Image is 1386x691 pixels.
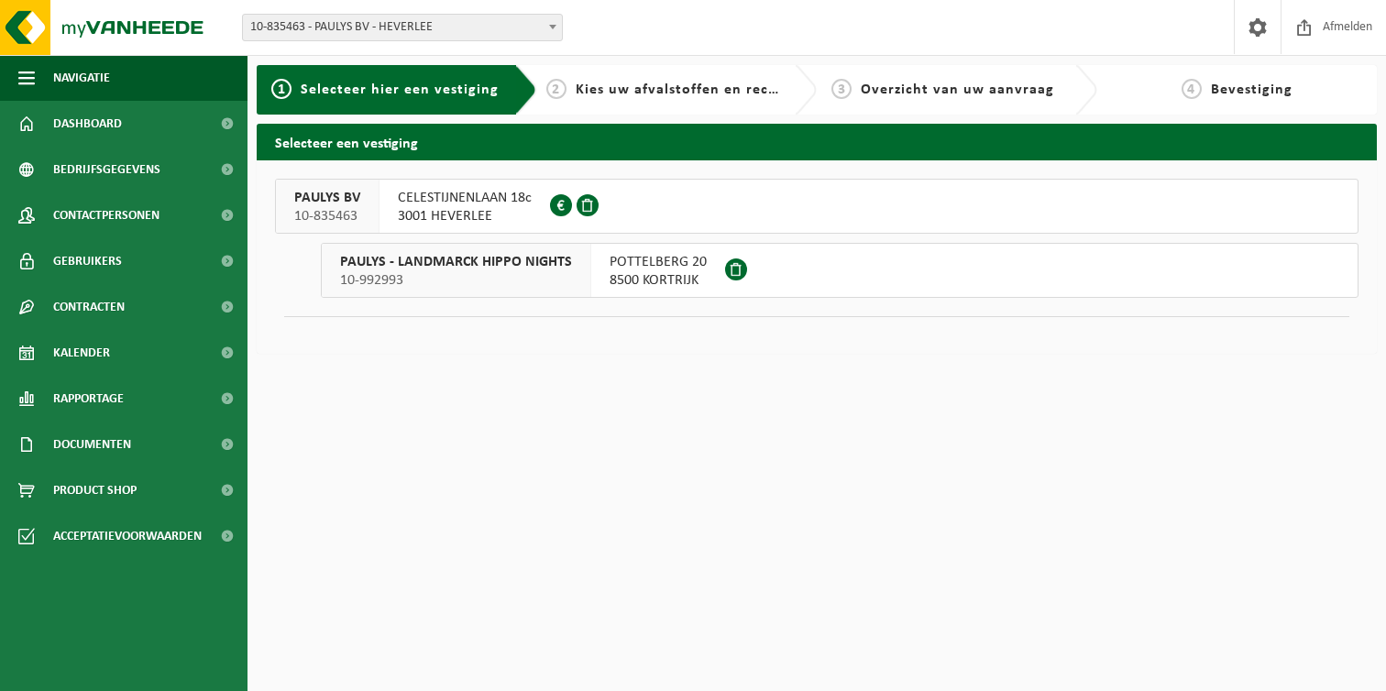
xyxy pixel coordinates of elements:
[861,82,1054,97] span: Overzicht van uw aanvraag
[53,513,202,559] span: Acceptatievoorwaarden
[294,207,360,225] span: 10-835463
[53,147,160,192] span: Bedrijfsgegevens
[53,376,124,422] span: Rapportage
[53,101,122,147] span: Dashboard
[301,82,499,97] span: Selecteer hier een vestiging
[398,207,532,225] span: 3001 HEVERLEE
[340,271,572,290] span: 10-992993
[53,422,131,467] span: Documenten
[275,179,1358,234] button: PAULYS BV 10-835463 CELESTIJNENLAAN 18c3001 HEVERLEE
[610,253,707,271] span: POTTELBERG 20
[294,189,360,207] span: PAULYS BV
[257,124,1377,159] h2: Selecteer een vestiging
[243,15,562,40] span: 10-835463 - PAULYS BV - HEVERLEE
[53,330,110,376] span: Kalender
[53,284,125,330] span: Contracten
[610,271,707,290] span: 8500 KORTRIJK
[546,79,566,99] span: 2
[1211,82,1292,97] span: Bevestiging
[53,192,159,238] span: Contactpersonen
[321,243,1358,298] button: PAULYS - LANDMARCK HIPPO NIGHTS 10-992993 POTTELBERG 208500 KORTRIJK
[398,189,532,207] span: CELESTIJNENLAAN 18c
[340,253,572,271] span: PAULYS - LANDMARCK HIPPO NIGHTS
[271,79,291,99] span: 1
[53,238,122,284] span: Gebruikers
[53,467,137,513] span: Product Shop
[1182,79,1202,99] span: 4
[242,14,563,41] span: 10-835463 - PAULYS BV - HEVERLEE
[53,55,110,101] span: Navigatie
[831,79,852,99] span: 3
[576,82,828,97] span: Kies uw afvalstoffen en recipiënten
